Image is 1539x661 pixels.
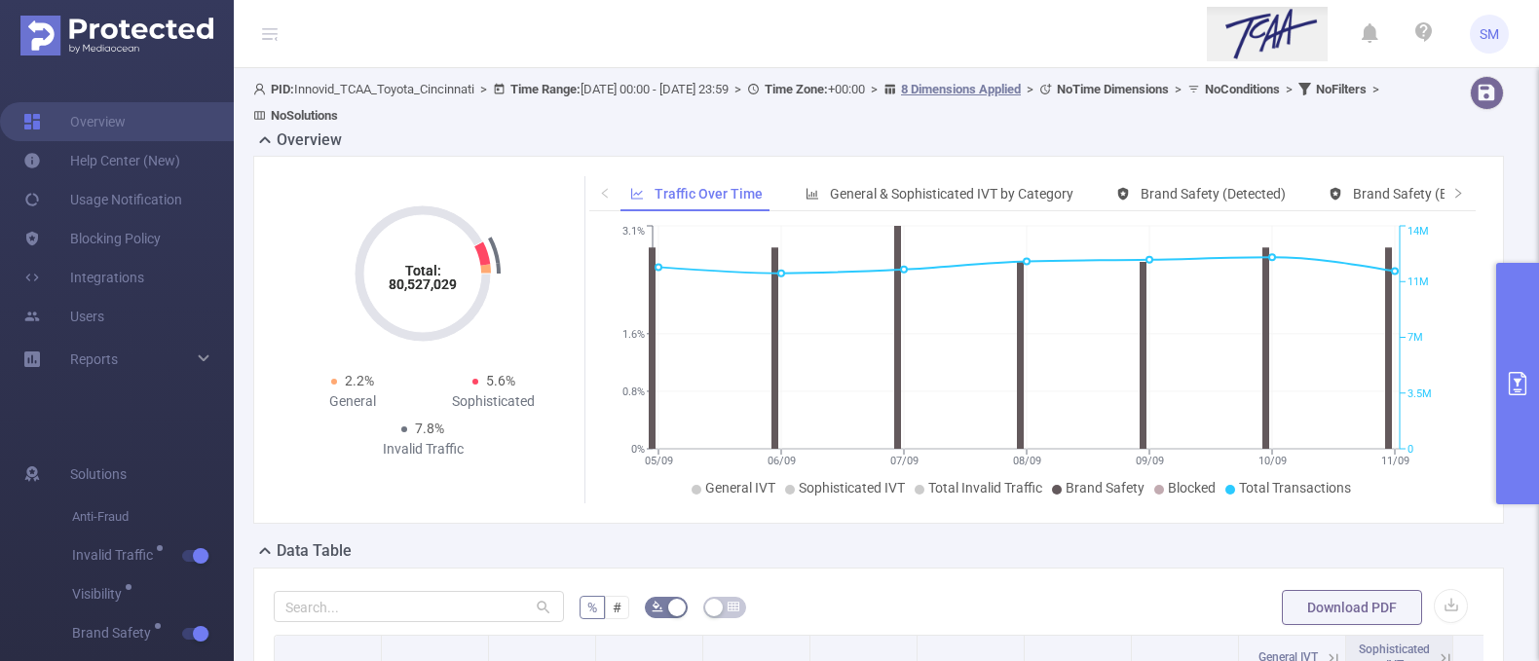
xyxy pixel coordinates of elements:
[767,455,795,467] tspan: 06/09
[23,219,161,258] a: Blocking Policy
[405,263,441,278] tspan: Total:
[271,82,294,96] b: PID:
[353,439,494,459] div: Invalid Traffic
[1066,480,1145,496] span: Brand Safety
[72,626,158,640] span: Brand Safety
[23,180,182,219] a: Usage Notification
[1280,82,1298,96] span: >
[253,83,271,95] i: icon: user
[1480,15,1499,54] span: SM
[889,455,918,467] tspan: 07/09
[274,591,564,622] input: Search...
[282,391,423,412] div: General
[70,351,118,367] span: Reports
[415,421,444,436] span: 7.8%
[928,480,1042,496] span: Total Invalid Traffic
[630,187,644,201] i: icon: line-chart
[271,108,338,123] b: No Solutions
[901,82,1021,96] u: 8 Dimensions Applied
[345,373,374,388] span: 2.2%
[23,141,180,180] a: Help Center (New)
[622,226,645,239] tspan: 3.1%
[70,455,127,494] span: Solutions
[1316,82,1367,96] b: No Filters
[70,340,118,379] a: Reports
[23,297,104,336] a: Users
[729,82,747,96] span: >
[1135,455,1163,467] tspan: 09/09
[587,600,597,615] span: %
[1452,187,1464,199] i: icon: right
[1408,332,1423,345] tspan: 7M
[622,328,645,341] tspan: 1.6%
[72,497,234,536] span: Anti-Fraud
[72,548,160,562] span: Invalid Traffic
[830,186,1073,202] span: General & Sophisticated IVT by Category
[1408,443,1413,456] tspan: 0
[1380,455,1408,467] tspan: 11/09
[765,82,828,96] b: Time Zone:
[1367,82,1385,96] span: >
[474,82,493,96] span: >
[1257,455,1286,467] tspan: 10/09
[655,186,763,202] span: Traffic Over Time
[622,386,645,398] tspan: 0.8%
[1141,186,1286,202] span: Brand Safety (Detected)
[705,480,775,496] span: General IVT
[23,258,144,297] a: Integrations
[72,587,129,601] span: Visibility
[20,16,213,55] img: Protected Media
[277,539,352,563] h2: Data Table
[1021,82,1039,96] span: >
[1012,455,1040,467] tspan: 08/09
[423,391,564,412] div: Sophisticated
[1408,275,1429,288] tspan: 11M
[1353,186,1492,202] span: Brand Safety (Blocked)
[23,102,126,141] a: Overview
[1408,387,1432,400] tspan: 3.5M
[613,600,621,615] span: #
[599,187,611,199] i: icon: left
[644,455,672,467] tspan: 05/09
[510,82,581,96] b: Time Range:
[631,443,645,456] tspan: 0%
[652,601,663,612] i: icon: bg-colors
[1282,590,1422,625] button: Download PDF
[806,187,819,201] i: icon: bar-chart
[728,601,739,612] i: icon: table
[1057,82,1169,96] b: No Time Dimensions
[865,82,883,96] span: >
[1239,480,1351,496] span: Total Transactions
[253,82,1385,123] span: Innovid_TCAA_Toyota_Cincinnati [DATE] 00:00 - [DATE] 23:59 +00:00
[1169,82,1187,96] span: >
[277,129,342,152] h2: Overview
[389,276,457,292] tspan: 80,527,029
[1168,480,1216,496] span: Blocked
[486,373,515,388] span: 5.6%
[1408,226,1429,239] tspan: 14M
[799,480,905,496] span: Sophisticated IVT
[1205,82,1280,96] b: No Conditions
